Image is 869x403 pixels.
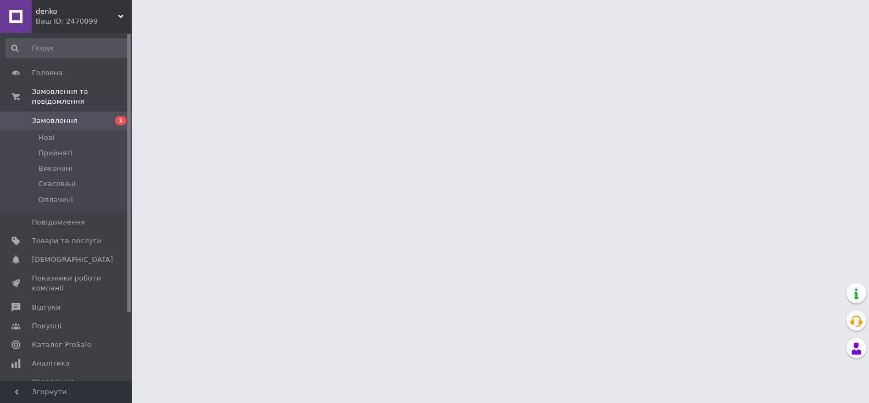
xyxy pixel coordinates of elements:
span: Відгуки [32,303,60,312]
span: 1 [115,116,126,125]
span: Повідомлення [32,217,85,227]
div: Ваш ID: 2470099 [36,16,132,26]
span: Оплачені [38,195,73,205]
span: Скасовані [38,179,76,189]
span: Аналітика [32,359,70,368]
span: [DEMOGRAPHIC_DATA] [32,255,113,265]
span: Головна [32,68,63,78]
span: Виконані [38,164,72,173]
span: Прийняті [38,148,72,158]
span: denko [36,7,118,16]
span: Каталог ProSale [32,340,91,350]
span: Товари та послуги [32,236,102,246]
span: Замовлення та повідомлення [32,87,132,107]
span: Нові [38,133,54,143]
span: Покупці [32,321,61,331]
span: Замовлення [32,116,77,126]
input: Пошук [5,38,130,58]
span: Управління сайтом [32,377,102,397]
span: Показники роботи компанії [32,273,102,293]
